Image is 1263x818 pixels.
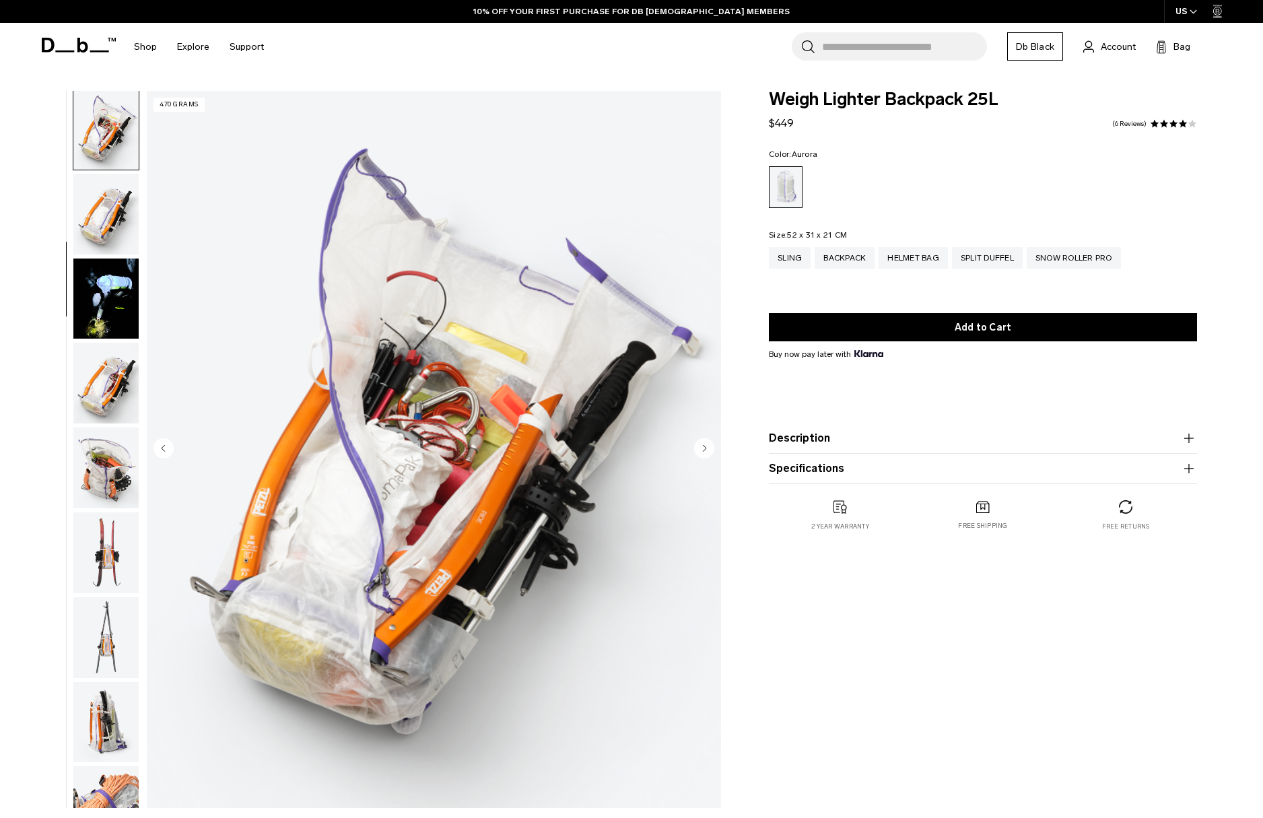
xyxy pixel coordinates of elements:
[73,512,139,594] button: Weigh_Lighter_Backpack_25L_8.png
[124,23,274,71] nav: Main Navigation
[1083,38,1136,55] a: Account
[769,166,803,208] a: Aurora
[73,343,139,423] img: Weigh_Lighter_Backpack_25L_6.png
[1027,247,1121,269] a: Snow Roller Pro
[153,98,205,112] p: 470 grams
[73,597,139,678] img: Weigh_Lighter_Backpack_25L_9.png
[811,522,869,531] p: 2 year warranty
[73,342,139,424] button: Weigh_Lighter_Backpack_25L_6.png
[147,91,721,808] img: Weigh_Lighter_Backpack_25L_4.png
[769,231,847,239] legend: Size:
[134,23,157,71] a: Shop
[73,259,139,339] img: Weigh Lighter Backpack 25L Aurora
[815,247,875,269] a: Backpack
[769,150,817,158] legend: Color:
[769,247,811,269] a: Sling
[230,23,264,71] a: Support
[854,350,883,357] img: {"height" => 20, "alt" => "Klarna"}
[73,258,139,340] button: Weigh Lighter Backpack 25L Aurora
[1101,40,1136,54] span: Account
[769,91,1197,108] span: Weigh Lighter Backpack 25L
[1173,40,1190,54] span: Bag
[769,430,1197,446] button: Description
[147,91,721,808] li: 5 / 18
[73,682,139,763] img: Weigh_Lighter_Backpack_25L_10.png
[1156,38,1190,55] button: Bag
[879,247,948,269] a: Helmet Bag
[769,461,1197,477] button: Specifications
[792,149,818,159] span: Aurora
[952,247,1023,269] a: Split Duffel
[177,23,209,71] a: Explore
[1007,32,1063,61] a: Db Black
[73,512,139,593] img: Weigh_Lighter_Backpack_25L_8.png
[73,428,139,508] img: Weigh_Lighter_Backpack_25L_7.png
[73,597,139,679] button: Weigh_Lighter_Backpack_25L_9.png
[694,438,714,461] button: Next slide
[769,116,794,129] span: $449
[769,313,1197,341] button: Add to Cart
[1102,522,1150,531] p: Free returns
[73,173,139,255] button: Weigh_Lighter_Backpack_25L_5.png
[73,89,139,170] img: Weigh_Lighter_Backpack_25L_4.png
[153,438,174,461] button: Previous slide
[769,348,883,360] span: Buy now pay later with
[73,681,139,763] button: Weigh_Lighter_Backpack_25L_10.png
[958,521,1007,531] p: Free shipping
[1112,121,1147,127] a: 6 reviews
[473,5,790,18] a: 10% OFF YOUR FIRST PURCHASE FOR DB [DEMOGRAPHIC_DATA] MEMBERS
[787,230,847,240] span: 52 x 31 x 21 CM
[73,174,139,254] img: Weigh_Lighter_Backpack_25L_5.png
[73,88,139,170] button: Weigh_Lighter_Backpack_25L_4.png
[73,427,139,509] button: Weigh_Lighter_Backpack_25L_7.png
